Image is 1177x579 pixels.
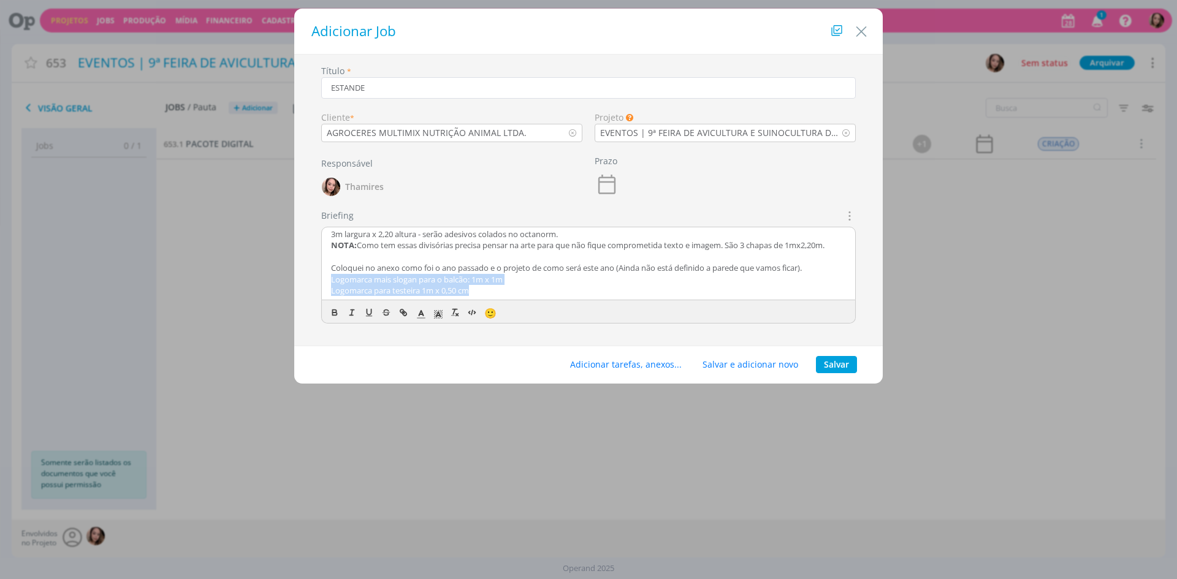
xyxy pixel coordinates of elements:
div: AGROCERES MULTIMIX NUTRIÇÃO ANIMAL LTDA. [322,126,529,139]
p: Logomarca mais slogan para o balcão: 1m x 1m [331,274,846,285]
div: AGROCERES MULTIMIX NUTRIÇÃO ANIMAL LTDA. [327,126,529,139]
button: Adicionar tarefas, anexos... [562,356,690,373]
div: EVENTOS | 9ª FEIRA DE AVICULTURA E SUINOCULTURA DO NORDESTE 2025 [600,126,842,139]
p: Como tem essas divisórias precisa pensar na arte para que não fique comprometida texto e imagem. ... [331,240,846,251]
button: Salvar [816,356,857,373]
button: TThamires [321,175,384,199]
p: 3m largura x 2,20 altura - serão adesivos colados no octanorm. [331,229,846,240]
strong: NOTA: [331,240,357,251]
span: 🙂 [484,306,497,320]
button: Close [852,17,870,41]
p: Coloquei no anexo como foi o ano passado e o projeto de como será este ano (Ainda não está defini... [331,262,846,273]
label: Prazo [595,154,617,167]
p: Logomarca para testeira 1m x 0,50 cm [331,285,846,296]
span: Thamires [345,183,384,191]
label: Título [321,64,345,77]
span: Cor do Texto [413,305,430,320]
h1: Adicionar Job [307,21,870,42]
label: Briefing [321,209,354,222]
span: Cor de Fundo [430,305,447,320]
button: 🙂 [481,305,498,320]
div: EVENTOS | 9ª FEIRA DE AVICULTURA E SUINOCULTURA DO NORDESTE 2025 [595,126,842,139]
div: Projeto [595,111,856,124]
div: Cliente [321,111,582,124]
div: dialog [294,9,883,384]
img: T [322,178,340,196]
label: Responsável [321,157,373,170]
button: Salvar e adicionar novo [695,356,806,373]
